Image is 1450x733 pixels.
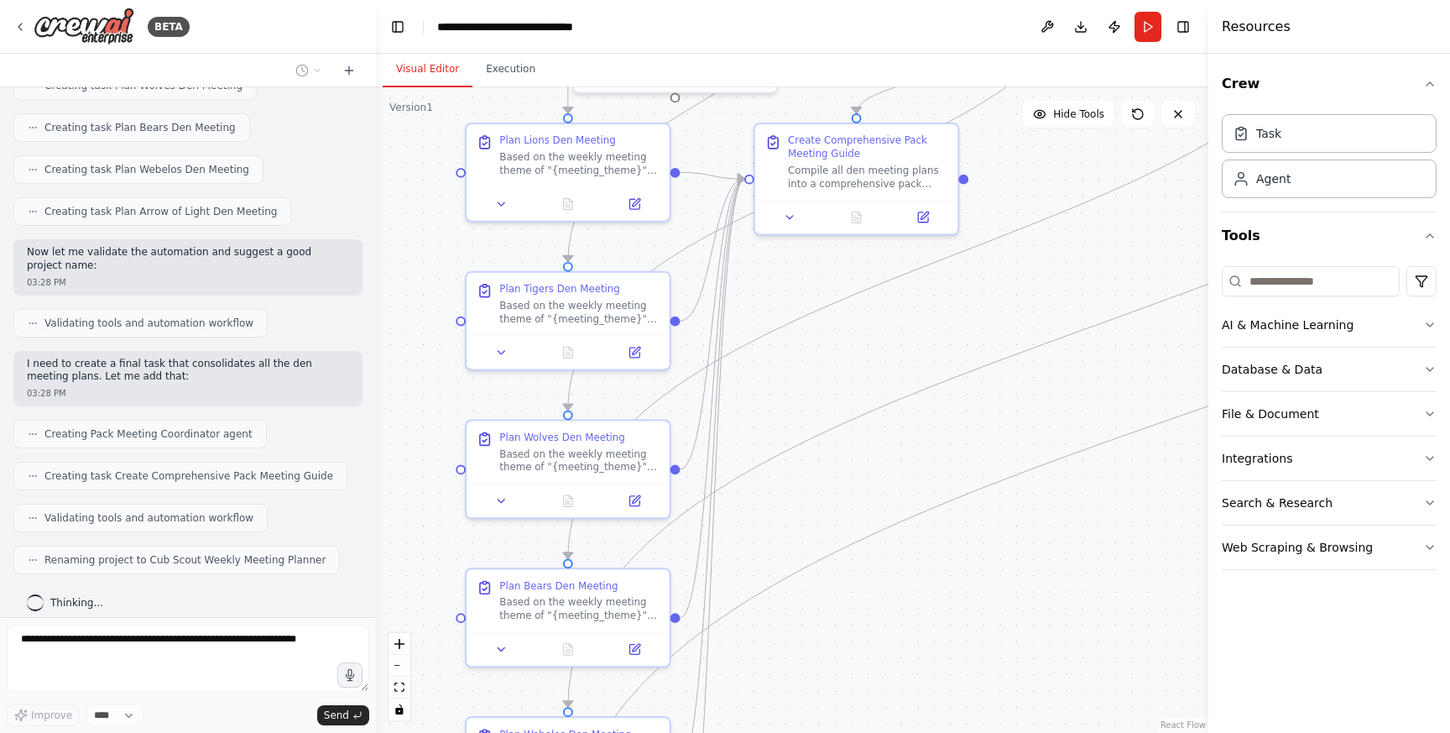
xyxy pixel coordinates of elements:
button: Crew [1222,60,1437,107]
div: Based on the weekly meeting theme of "{meeting_theme}", research Wolves adventure requirements fr... [499,448,660,474]
div: Plan Lions Den MeetingBased on the weekly meeting theme of "{meeting_theme}", research Lions adve... [465,123,671,223]
button: Hide left sidebar [386,15,409,39]
div: Plan Tigers Den MeetingBased on the weekly meeting theme of "{meeting_theme}", research Tigers ad... [465,271,671,371]
button: Execution [472,52,549,87]
div: Plan Bears Den Meeting [499,579,618,593]
button: toggle interactivity [389,699,410,720]
button: No output available [533,640,602,660]
div: BETA [148,17,190,37]
span: Thinking... [50,596,103,610]
h4: Resources [1222,17,1291,37]
div: 03:28 PM [27,387,349,400]
button: Open in side panel [606,491,662,511]
button: fit view [389,677,410,699]
div: React Flow controls [389,633,410,720]
g: Edge from dfe5c7b5-6d87-4114-bf9e-2133facf527a to 75fa03c2-6b7e-4718-9c86-ff16b892ad4d [680,170,744,329]
button: Improve [7,704,80,726]
span: Creating task Plan Bears Den Meeting [44,121,236,134]
button: File & Document [1222,392,1437,436]
a: React Flow attribution [1161,720,1206,730]
div: Create Comprehensive Pack Meeting Guide [788,134,948,160]
button: Switch to previous chat [289,60,329,81]
div: Plan Wolves Den MeetingBased on the weekly meeting theme of "{meeting_theme}", research Wolves ad... [465,419,671,519]
button: No output available [533,194,602,214]
div: Tools [1222,259,1437,584]
button: Send [317,705,369,725]
button: Hide Tools [1023,101,1114,128]
div: Based on the weekly meeting theme of "{meeting_theme}", research Bears adventure requirements fro... [499,596,660,622]
div: Plan Lions Den Meeting [499,134,615,148]
div: Plan Bears Den MeetingBased on the weekly meeting theme of "{meeting_theme}", research Bears adve... [465,568,671,668]
div: Create Comprehensive Pack Meeting GuideCompile all den meeting plans into a comprehensive pack me... [754,123,960,236]
div: Crew [1222,107,1437,212]
button: Start a new chat [336,60,362,81]
div: Based on the weekly meeting theme of "{meeting_theme}", research Lions adventure requirements fro... [499,150,660,176]
button: Hide right sidebar [1171,15,1195,39]
span: Hide Tools [1053,107,1104,121]
div: Plan Tigers Den Meeting [499,282,619,296]
div: Agent [1256,170,1291,187]
button: Open in side panel [606,640,662,660]
p: I need to create a final task that consolidates all the den meeting plans. Let me add that: [27,358,349,384]
div: 03:28 PM [27,276,349,289]
button: zoom in [389,633,410,655]
span: Creating task Plan Arrow of Light Den Meeting [44,205,277,218]
button: AI & Machine Learning [1222,303,1437,347]
span: Improve [31,709,72,722]
span: Creating task Plan Webelos Den Meeting [44,163,249,176]
p: Now let me validate the automation and suggest a good project name: [27,246,349,272]
button: Tools [1222,212,1437,259]
g: Edge from 3c82801e-bf19-4656-9627-fa959566247c to 75fa03c2-6b7e-4718-9c86-ff16b892ad4d [680,165,744,187]
button: No output available [821,207,891,228]
button: Visual Editor [383,52,472,87]
button: Database & Data [1222,348,1437,391]
button: zoom out [389,655,410,677]
span: Validating tools and automation workflow [44,317,253,330]
nav: breadcrumb [437,18,626,35]
button: Integrations [1222,437,1437,480]
button: Open in side panel [606,343,662,363]
span: Creating task Create Comprehensive Pack Meeting Guide [44,469,333,483]
span: Send [324,709,349,722]
div: Plan Wolves Den Meeting [499,431,624,444]
span: Renaming project to Cub Scout Weekly Meeting Planner [44,553,326,567]
div: Based on the weekly meeting theme of "{meeting_theme}", research Tigers adventure requirements fr... [499,299,660,325]
span: Creating Pack Meeting Coordinator agent [44,427,253,441]
div: Task [1256,125,1281,142]
button: Open in side panel [895,207,951,228]
button: Search & Research [1222,481,1437,525]
button: Open in side panel [606,194,662,214]
button: Click to speak your automation idea [337,662,362,688]
div: Version 1 [389,101,433,114]
img: Logo [34,8,134,45]
button: No output available [533,343,602,363]
button: No output available [533,491,602,511]
button: Web Scraping & Browsing [1222,526,1437,569]
span: Validating tools and automation workflow [44,511,253,525]
div: Compile all den meeting plans into a comprehensive pack meeting guide for the theme "{meeting_the... [788,164,948,190]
